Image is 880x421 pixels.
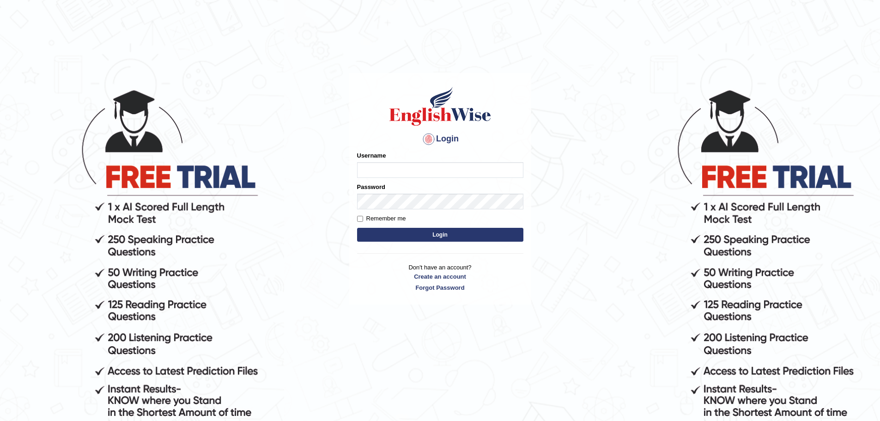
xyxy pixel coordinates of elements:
a: Forgot Password [357,283,523,292]
h4: Login [357,132,523,146]
input: Remember me [357,216,363,222]
label: Username [357,151,386,160]
button: Login [357,228,523,242]
img: Logo of English Wise sign in for intelligent practice with AI [388,85,493,127]
label: Remember me [357,214,406,223]
p: Don't have an account? [357,263,523,292]
label: Password [357,183,385,191]
a: Create an account [357,272,523,281]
